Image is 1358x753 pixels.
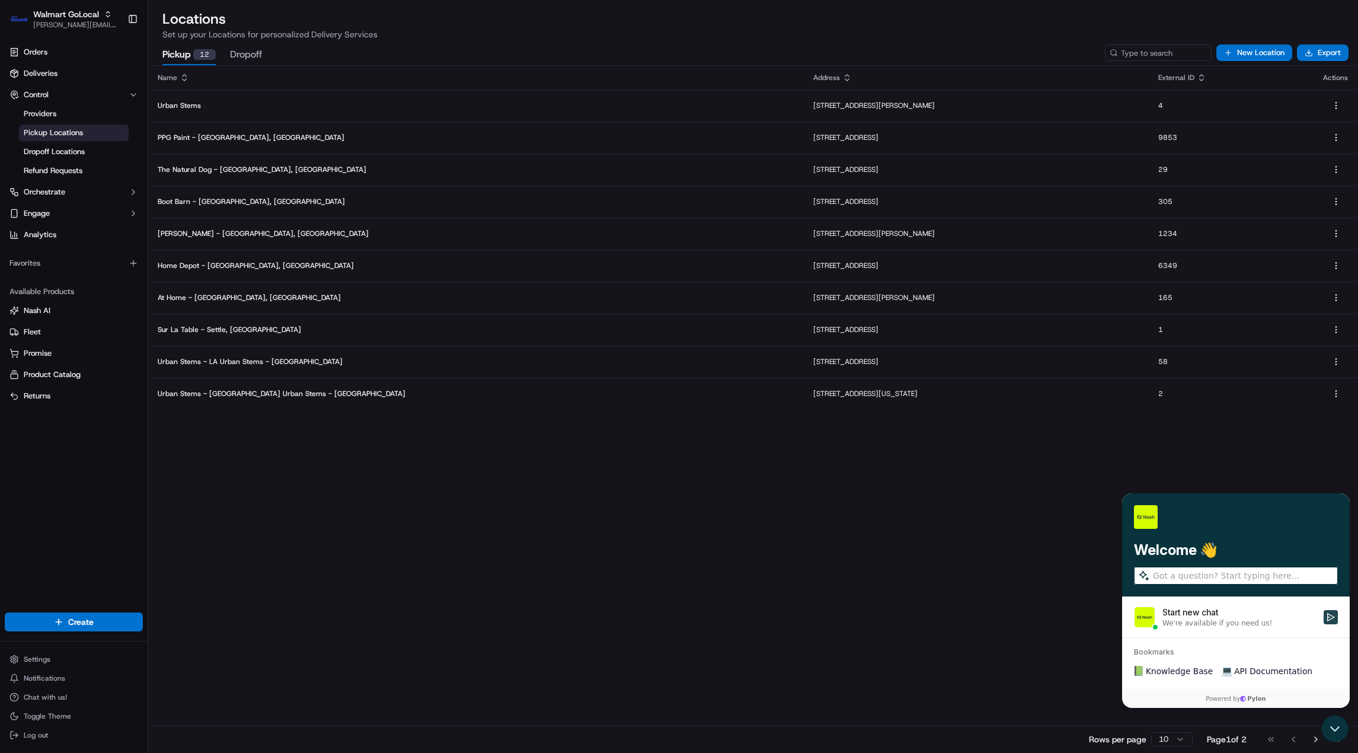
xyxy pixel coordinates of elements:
[24,711,71,721] span: Toggle Theme
[5,85,143,104] button: Control
[24,730,48,740] span: Log out
[1320,714,1352,746] iframe: Open customer support
[33,8,99,20] button: Walmart GoLocal
[9,369,138,380] a: Product Catalog
[813,325,1139,334] p: [STREET_ADDRESS]
[158,133,794,142] p: PPG Paint - [GEOGRAPHIC_DATA], [GEOGRAPHIC_DATA]
[158,325,794,334] p: Sur La Table - Settle, [GEOGRAPHIC_DATA]
[5,5,123,33] button: Walmart GoLocalWalmart GoLocal[PERSON_NAME][EMAIL_ADDRESS][DOMAIN_NAME]
[1297,44,1349,61] button: Export
[24,127,83,138] span: Pickup Locations
[158,73,794,82] div: Name
[19,106,129,122] a: Providers
[24,391,50,401] span: Returns
[24,109,56,119] span: Providers
[5,323,143,342] button: Fleet
[5,727,143,744] button: Log out
[9,391,138,401] a: Returns
[68,616,94,628] span: Create
[24,90,49,100] span: Control
[9,348,138,359] a: Promise
[5,387,143,406] button: Returns
[1207,733,1247,745] div: Page 1 of 2
[162,45,216,65] button: Pickup
[24,327,41,337] span: Fleet
[193,49,216,60] div: 12
[1122,493,1350,708] iframe: Customer support window
[162,28,1344,40] p: Set up your Locations for personalized Delivery Services
[1158,73,1304,82] div: External ID
[158,229,794,238] p: [PERSON_NAME] - [GEOGRAPHIC_DATA], [GEOGRAPHIC_DATA]
[813,229,1139,238] p: [STREET_ADDRESS][PERSON_NAME]
[1158,165,1304,174] p: 29
[158,261,794,270] p: Home Depot - [GEOGRAPHIC_DATA], [GEOGRAPHIC_DATA]
[19,162,129,179] a: Refund Requests
[158,389,794,398] p: Urban Stems - [GEOGRAPHIC_DATA] Urban Stems - [GEOGRAPHIC_DATA]
[24,674,65,683] span: Notifications
[1323,73,1349,82] div: Actions
[24,369,81,380] span: Product Catalog
[5,689,143,706] button: Chat with us!
[24,348,52,359] span: Promise
[1158,229,1304,238] p: 1234
[813,101,1139,110] p: [STREET_ADDRESS][PERSON_NAME]
[24,208,50,219] span: Engage
[1158,197,1304,206] p: 305
[5,612,143,631] button: Create
[5,282,143,301] div: Available Products
[24,165,82,176] span: Refund Requests
[33,20,118,30] button: [PERSON_NAME][EMAIL_ADDRESS][DOMAIN_NAME]
[24,47,47,58] span: Orders
[230,45,262,65] button: Dropoff
[9,327,138,337] a: Fleet
[19,125,129,141] a: Pickup Locations
[813,357,1139,366] p: [STREET_ADDRESS]
[813,261,1139,270] p: [STREET_ADDRESS]
[24,146,85,157] span: Dropoff Locations
[1216,44,1292,61] button: New Location
[5,651,143,668] button: Settings
[813,133,1139,142] p: [STREET_ADDRESS]
[5,670,143,687] button: Notifications
[19,143,129,160] a: Dropoff Locations
[158,197,794,206] p: Boot Barn - [GEOGRAPHIC_DATA], [GEOGRAPHIC_DATA]
[1158,101,1304,110] p: 4
[24,693,67,702] span: Chat with us!
[158,293,794,302] p: At Home - [GEOGRAPHIC_DATA], [GEOGRAPHIC_DATA]
[24,229,56,240] span: Analytics
[5,64,143,83] a: Deliveries
[1158,325,1304,334] p: 1
[5,43,143,62] a: Orders
[1158,133,1304,142] p: 9853
[5,225,143,244] a: Analytics
[5,183,143,202] button: Orchestrate
[813,293,1139,302] p: [STREET_ADDRESS][PERSON_NAME]
[5,708,143,725] button: Toggle Theme
[1158,293,1304,302] p: 165
[1158,357,1304,366] p: 58
[5,301,143,320] button: Nash AI
[5,365,143,384] button: Product Catalog
[24,655,50,664] span: Settings
[5,344,143,363] button: Promise
[24,187,65,197] span: Orchestrate
[1105,44,1212,61] input: Type to search
[1158,389,1304,398] p: 2
[158,357,794,366] p: Urban Stems - LA Urban Stems - [GEOGRAPHIC_DATA]
[1089,733,1146,745] p: Rows per page
[813,165,1139,174] p: [STREET_ADDRESS]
